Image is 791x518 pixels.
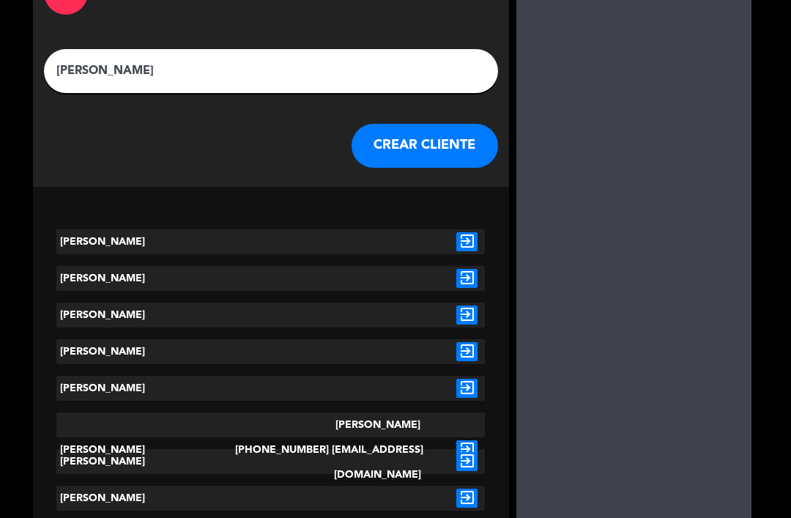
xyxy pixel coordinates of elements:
[56,266,235,291] div: [PERSON_NAME]
[456,269,478,288] i: exit_to_app
[456,489,478,508] i: exit_to_app
[352,124,498,168] button: CREAR CLIENTE
[56,449,235,474] div: [PERSON_NAME]
[456,440,478,459] i: exit_to_app
[456,379,478,398] i: exit_to_app
[56,229,235,254] div: [PERSON_NAME]
[456,306,478,325] i: exit_to_app
[55,61,487,81] input: Escriba nombre, correo electrónico o número de teléfono...
[235,412,307,487] div: [PHONE_NUMBER]
[456,232,478,251] i: exit_to_app
[56,486,235,511] div: [PERSON_NAME]
[456,452,478,471] i: exit_to_app
[56,376,235,401] div: [PERSON_NAME]
[56,303,235,328] div: [PERSON_NAME]
[56,339,235,364] div: [PERSON_NAME]
[56,412,235,487] div: [PERSON_NAME]
[306,412,449,487] div: [PERSON_NAME][EMAIL_ADDRESS][DOMAIN_NAME]
[456,342,478,361] i: exit_to_app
